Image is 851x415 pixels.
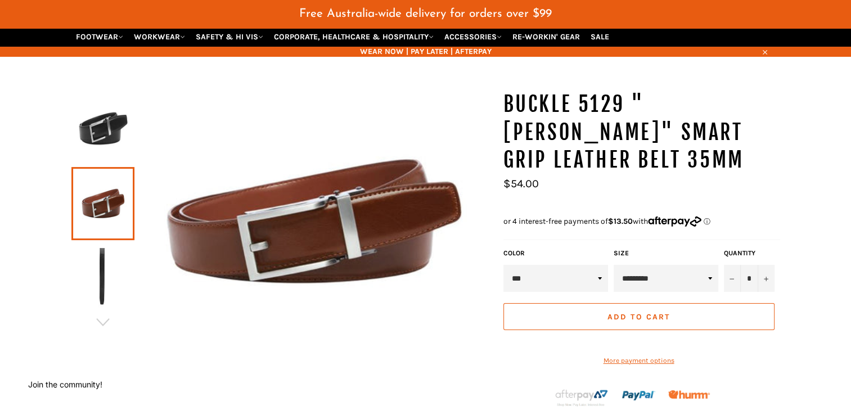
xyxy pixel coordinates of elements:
[28,380,102,389] button: Join the community!
[554,388,609,407] img: Afterpay-Logo-on-dark-bg_large.png
[614,249,718,258] label: Size
[77,248,129,310] img: Workin Gear - BUCKLE 5129 "Hamilton" Leather Belt
[668,390,710,399] img: Humm_core_logo_RGB-01_300x60px_small_195d8312-4386-4de7-b182-0ef9b6303a37.png
[440,27,506,47] a: ACCESSORIES
[269,27,438,47] a: CORPORATE, HEALTHCARE & HOSPITALITY
[503,249,608,258] label: Color
[134,91,492,353] img: Workin Gear - BUCKLE 5129 "Hamilton" Leather Belt
[586,27,614,47] a: SALE
[758,265,775,292] button: Increase item quantity by one
[724,265,741,292] button: Reduce item quantity by one
[71,46,780,57] span: WEAR NOW | PAY LATER | AFTERPAY
[299,8,552,20] span: Free Australia-wide delivery for orders over $99
[724,249,775,258] label: Quantity
[607,312,670,322] span: Add to Cart
[129,27,190,47] a: WORKWEAR
[503,356,775,366] a: More payment options
[508,27,584,47] a: RE-WORKIN' GEAR
[77,97,129,159] img: Workin Gear - BUCKLE 5129 "Hamilton" Leather Belt
[503,177,539,190] span: $54.00
[622,379,655,412] img: paypal.png
[191,27,268,47] a: SAFETY & HI VIS
[503,303,775,330] button: Add to Cart
[503,91,780,174] h1: BUCKLE 5129 "[PERSON_NAME]" Smart Grip Leather Belt 35mm
[71,27,128,47] a: FOOTWEAR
